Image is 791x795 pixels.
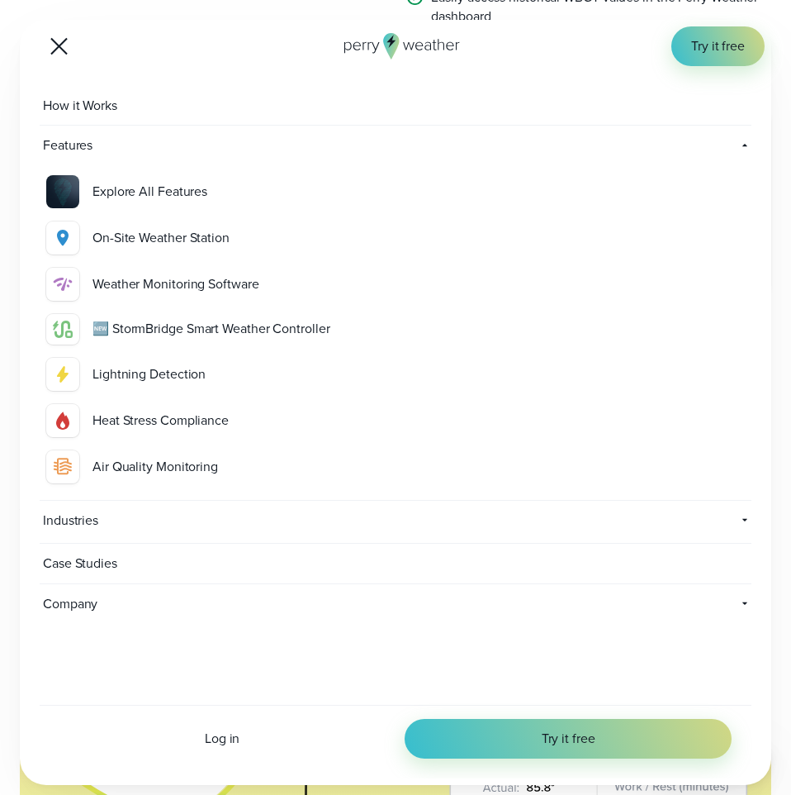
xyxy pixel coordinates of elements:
div: 🆕 StormBridge Smart Weather Controller [92,319,745,339]
img: lightning-icon.svg [53,364,73,384]
a: Lightning Detection [40,351,751,397]
img: perry weather heat [53,411,73,431]
div: On-Site Weather Station [92,228,745,248]
a: Log in [59,729,385,749]
div: Air Quality Monitoring [92,457,745,477]
span: Features [40,126,320,165]
a: Try it free [405,719,732,759]
span: Company [40,584,201,624]
span: Log in [205,729,239,749]
a: perry weather heat Heat Stress Compliance [40,397,751,444]
img: software-icon.svg [53,274,73,294]
span: Try it free [542,729,595,749]
div: Heat Stress Compliance [92,411,745,431]
a: Explore All Features [40,169,751,215]
div: Explore All Features [92,182,207,202]
img: perry weather location [53,228,73,248]
div: Lightning Detection [92,364,745,384]
img: stormbridge-icon-V6.svg [53,321,73,338]
span: How it Works [40,86,124,126]
div: Weather Monitoring Software [92,274,745,294]
span: Try it free [691,36,745,56]
a: Try it free [671,26,765,66]
span: Case Studies [40,544,124,583]
a: Air Quality Monitoring [40,444,751,490]
a: Weather Monitoring Software [40,261,751,307]
a: Case Studies [40,544,751,584]
img: aqi-icon.svg [53,457,73,477]
span: Industries [40,501,527,540]
a: perry weather location On-Site Weather Station [40,215,751,261]
a: How it Works [40,86,751,126]
a: 🆕 StormBridge Smart Weather Controller [40,307,751,351]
